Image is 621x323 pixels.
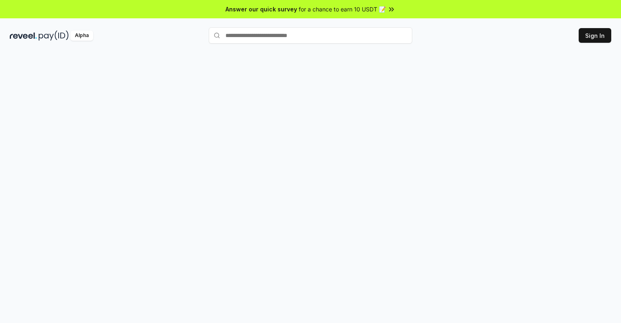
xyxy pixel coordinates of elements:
[299,5,386,13] span: for a chance to earn 10 USDT 📝
[225,5,297,13] span: Answer our quick survey
[10,31,37,41] img: reveel_dark
[70,31,93,41] div: Alpha
[39,31,69,41] img: pay_id
[579,28,611,43] button: Sign In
